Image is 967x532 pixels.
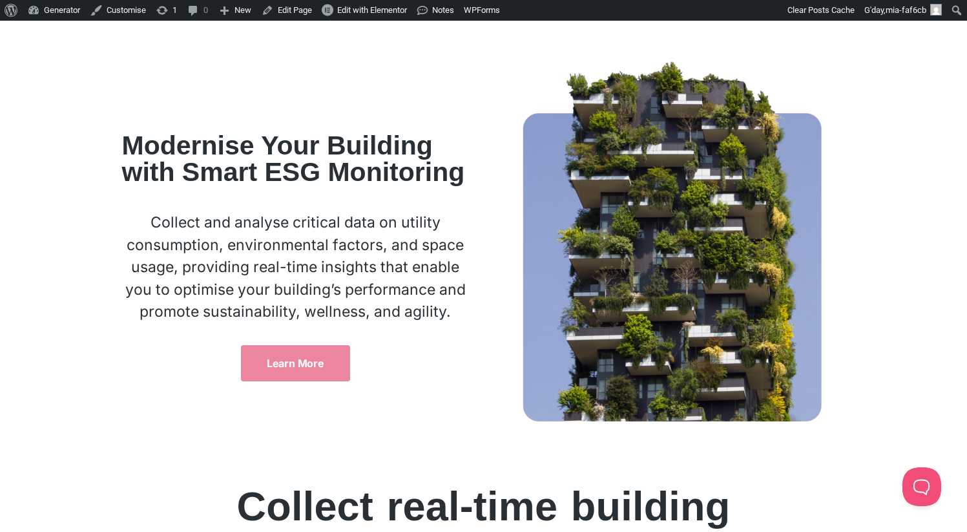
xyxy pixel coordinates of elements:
[241,345,350,381] a: Learn More
[267,358,324,368] span: Learn More
[337,5,407,15] span: Edit with Elementor
[886,5,926,15] span: mia-faf6cb
[902,467,941,506] iframe: Toggle Customer Support
[122,211,470,323] p: Collect and analyse critical data on utility consumption, environmental factors, and space usage,...
[122,133,470,186] h2: Modernise Your Building with Smart ESG Monitoring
